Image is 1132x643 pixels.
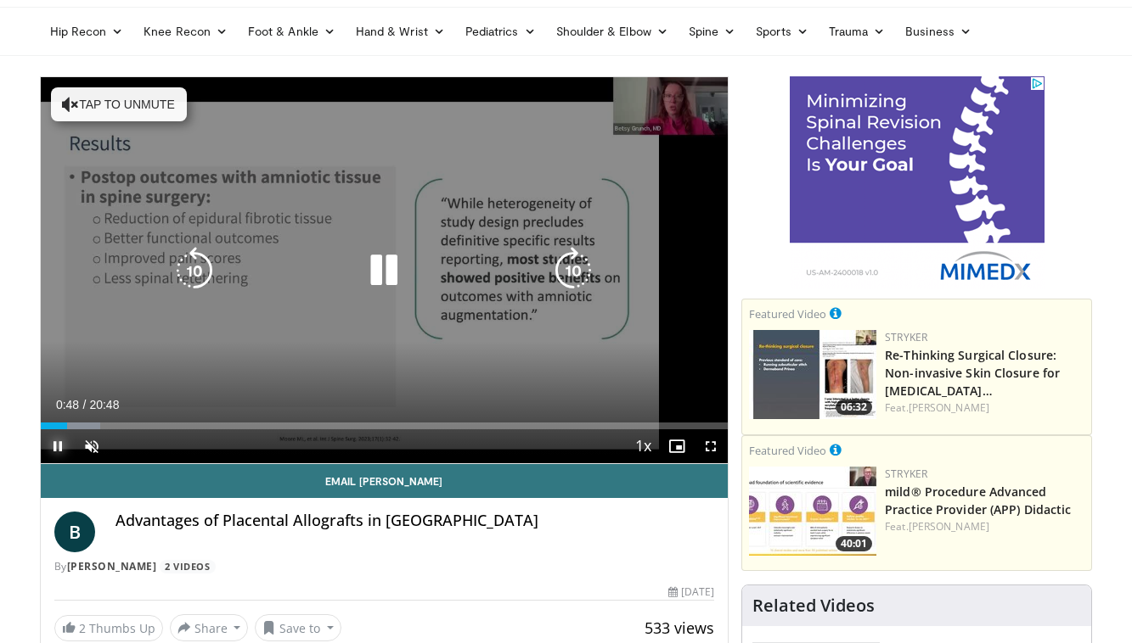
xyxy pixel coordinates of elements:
span: 533 views [645,618,714,638]
div: Feat. [885,400,1084,416]
a: Hip Recon [40,14,134,48]
div: Feat. [885,519,1084,534]
a: [PERSON_NAME] [67,559,157,573]
div: Progress Bar [41,422,729,429]
video-js: Video Player [41,77,729,464]
span: 0:48 [56,398,79,411]
a: [PERSON_NAME] [909,400,989,415]
button: Share [170,614,249,641]
a: Hand & Wrist [346,14,455,48]
a: Knee Recon [133,14,238,48]
a: Foot & Ankle [238,14,346,48]
a: Sports [746,14,819,48]
a: mild® Procedure Advanced Practice Provider (APP) Didactic [885,484,1071,517]
span: 20:48 [89,398,119,411]
a: Spine [679,14,746,48]
a: Trauma [819,14,896,48]
span: 06:32 [836,400,872,415]
a: Shoulder & Elbow [546,14,679,48]
iframe: Advertisement [790,76,1045,288]
a: Stryker [885,467,927,481]
small: Featured Video [749,306,826,321]
a: Business [895,14,982,48]
a: 2 Videos [160,560,216,574]
a: Email [PERSON_NAME] [41,464,729,498]
h4: Related Videos [752,595,875,616]
button: Unmute [75,429,109,463]
div: [DATE] [668,584,714,600]
a: [PERSON_NAME] [909,519,989,534]
span: 40:01 [836,536,872,551]
a: Stryker [885,330,927,344]
a: 06:32 [749,330,876,419]
h4: Advantages of Placental Allografts in [GEOGRAPHIC_DATA] [115,512,715,530]
a: 40:01 [749,467,876,556]
a: Re-Thinking Surgical Closure: Non-invasive Skin Closure for [MEDICAL_DATA]… [885,347,1060,399]
a: 2 Thumbs Up [54,615,163,641]
img: f1f532c3-0ef6-42d5-913a-00ff2bbdb663.150x105_q85_crop-smart_upscale.jpg [749,330,876,419]
button: Fullscreen [694,429,728,463]
span: 2 [79,620,86,636]
button: Playback Rate [626,429,660,463]
a: B [54,512,95,552]
button: Tap to unmute [51,87,187,121]
a: Pediatrics [455,14,546,48]
button: Save to [255,614,341,641]
div: By [54,559,715,574]
small: Featured Video [749,443,826,458]
button: Enable picture-in-picture mode [660,429,694,463]
button: Pause [41,429,75,463]
img: 4f822da0-6aaa-4e81-8821-7a3c5bb607c6.150x105_q85_crop-smart_upscale.jpg [749,467,876,556]
span: / [83,398,87,411]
